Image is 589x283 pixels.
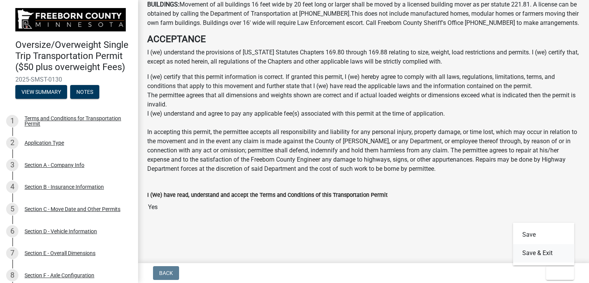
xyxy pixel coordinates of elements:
[6,115,18,127] div: 1
[25,140,64,146] div: Application Type
[6,225,18,237] div: 6
[6,137,18,149] div: 2
[70,89,99,95] wm-modal-confirm: Notes
[6,269,18,281] div: 8
[6,181,18,193] div: 4
[6,159,18,171] div: 3
[147,72,580,173] p: I (we) certify that this permit information is correct. If granted this permit, I (we) hereby agr...
[6,203,18,215] div: 5
[25,273,94,278] div: Section F - Axle Configuration
[147,1,179,8] strong: BUILDINGS:
[25,116,126,126] div: Terms and Conditions for Transportation Permit
[15,39,132,72] h4: Oversize/Overweight Single Trip Transportation Permit ($50 plus overweight Fees)
[25,229,97,234] div: Section D - Vehicle Information
[6,247,18,259] div: 7
[15,76,123,83] span: 2025-SMST-0130
[147,193,388,198] label: I (We) have read, understand and accept the Terms and Conditions of this Transportation Permit
[513,244,574,262] button: Save & Exit
[513,226,574,244] button: Save
[147,34,206,44] strong: ACCEPTANCE
[25,250,95,256] div: Section E - Overall Dimensions
[25,184,104,190] div: Section B - Insurance Information
[147,48,580,66] p: I (we) understand the provisions of [US_STATE] Statutes Chapters 169.80 through 169.88 relating t...
[546,266,574,280] button: Exit
[159,270,173,276] span: Back
[513,222,574,265] div: Exit
[552,270,563,276] span: Exit
[15,85,67,99] button: View Summary
[153,266,179,280] button: Back
[25,206,120,212] div: Section C - Move Date and Other Permits
[25,162,84,168] div: Section A - Company Info
[15,8,126,31] img: Freeborn County, Minnesota
[15,89,67,95] wm-modal-confirm: Summary
[70,85,99,99] button: Notes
